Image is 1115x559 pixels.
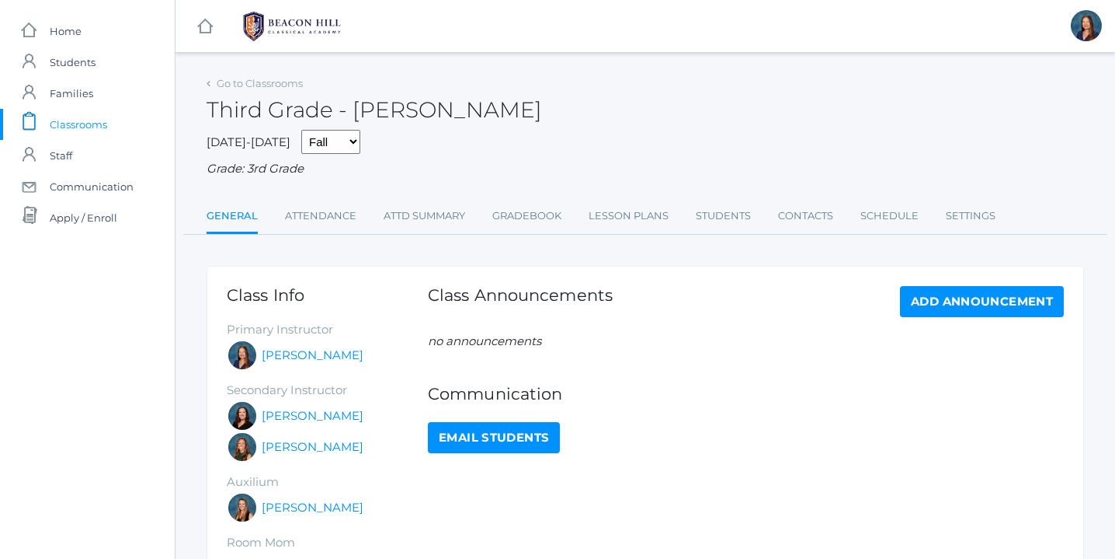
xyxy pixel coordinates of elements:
div: Lori Webster [1071,10,1102,41]
a: [PERSON_NAME] [262,438,363,456]
span: Communication [50,171,134,202]
span: Home [50,16,82,47]
span: Families [50,78,93,109]
span: Apply / Enroll [50,202,117,233]
h5: Room Mom [227,536,428,550]
span: Students [50,47,96,78]
h1: Communication [428,385,1064,403]
h2: Third Grade - [PERSON_NAME] [207,98,542,122]
span: Classrooms [50,109,107,140]
a: Add Announcement [900,286,1064,317]
a: Contacts [778,201,833,232]
span: Staff [50,140,72,171]
span: [DATE]-[DATE] [207,135,290,149]
a: Go to Classrooms [217,77,303,89]
em: no announcements [428,334,541,348]
h5: Secondary Instructor [227,384,428,397]
a: [PERSON_NAME] [262,407,363,425]
a: [PERSON_NAME] [262,499,363,517]
a: Attd Summary [384,201,465,232]
h1: Class Info [227,286,428,304]
a: Lesson Plans [589,201,669,232]
a: [PERSON_NAME] [262,347,363,365]
div: Juliana Fowler [227,492,258,523]
a: Schedule [860,201,919,232]
div: Andrea Deutsch [227,431,258,463]
a: Students [696,201,751,232]
a: Settings [946,201,995,232]
img: 1_BHCALogos-05.png [234,7,350,46]
h1: Class Announcements [428,286,613,313]
div: Lori Webster [227,340,258,371]
a: General [207,201,258,234]
h5: Auxilium [227,476,428,489]
h5: Primary Instructor [227,323,428,337]
div: Katie Watters [227,400,258,431]
a: Attendance [285,201,356,232]
div: Grade: 3rd Grade [207,160,1084,178]
a: Gradebook [492,201,561,232]
a: Email Students [428,422,560,453]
